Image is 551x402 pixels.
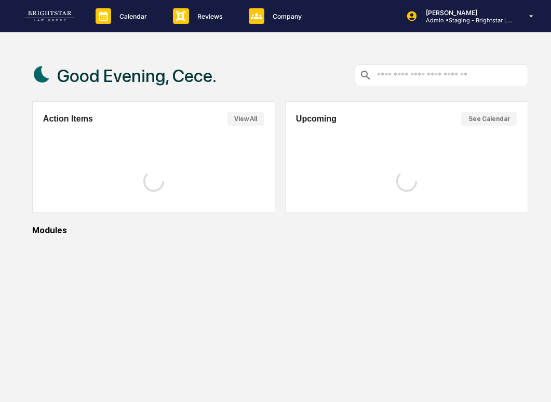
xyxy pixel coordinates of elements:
[43,114,93,124] h2: Action Items
[111,12,152,20] p: Calendar
[461,112,517,126] button: See Calendar
[57,65,217,86] h1: Good Evening, Cece.
[25,11,75,21] img: logo
[227,112,264,126] button: View All
[264,12,307,20] p: Company
[418,17,514,24] p: Admin • Staging - Brightstar Law Group
[32,225,528,235] div: Modules
[296,114,337,124] h2: Upcoming
[418,9,514,17] p: [PERSON_NAME]
[189,12,228,20] p: Reviews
